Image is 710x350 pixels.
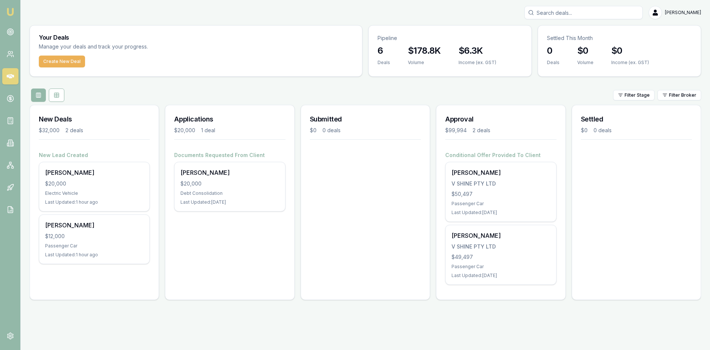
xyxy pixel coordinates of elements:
[473,127,490,134] div: 2 deals
[39,114,150,124] h3: New Deals
[378,60,390,66] div: Deals
[577,45,594,57] h3: $0
[310,127,317,134] div: $0
[611,45,649,57] h3: $0
[45,233,143,240] div: $12,000
[174,114,285,124] h3: Applications
[39,34,353,40] h3: Your Deals
[669,92,696,98] span: Filter Broker
[547,45,559,57] h3: 0
[613,90,655,100] button: Filter Stage
[45,252,143,258] div: Last Updated: 1 hour ago
[45,199,143,205] div: Last Updated: 1 hour ago
[452,264,550,270] div: Passenger Car
[45,180,143,187] div: $20,000
[581,114,692,124] h3: Settled
[45,221,143,230] div: [PERSON_NAME]
[524,6,643,19] input: Search deals
[459,60,496,66] div: Income (ex. GST)
[577,60,594,66] div: Volume
[547,34,692,42] p: Settled This Month
[6,7,15,16] img: emu-icon-u.png
[581,127,588,134] div: $0
[445,114,556,124] h3: Approval
[39,151,150,159] h4: New Lead Created
[452,243,550,250] div: V SHINE PTY LTD
[174,151,285,159] h4: Documents Requested From Client
[180,168,279,177] div: [PERSON_NAME]
[180,190,279,196] div: Debt Consolidation
[378,34,523,42] p: Pipeline
[408,45,441,57] h3: $178.8K
[452,168,550,177] div: [PERSON_NAME]
[39,127,60,134] div: $32,000
[452,201,550,207] div: Passenger Car
[452,210,550,216] div: Last Updated: [DATE]
[180,180,279,187] div: $20,000
[452,231,550,240] div: [PERSON_NAME]
[45,243,143,249] div: Passenger Car
[180,199,279,205] div: Last Updated: [DATE]
[611,60,649,66] div: Income (ex. GST)
[665,10,701,16] span: [PERSON_NAME]
[452,190,550,198] div: $50,497
[408,60,441,66] div: Volume
[65,127,83,134] div: 2 deals
[547,60,559,66] div: Deals
[452,180,550,187] div: V SHINE PTY LTD
[452,273,550,279] div: Last Updated: [DATE]
[322,127,341,134] div: 0 deals
[39,56,85,67] button: Create New Deal
[625,92,650,98] span: Filter Stage
[452,253,550,261] div: $49,497
[657,90,701,100] button: Filter Broker
[310,114,421,124] h3: Submitted
[445,151,556,159] h4: Conditional Offer Provided To Client
[45,190,143,196] div: Electric Vehicle
[39,43,228,51] p: Manage your deals and track your progress.
[45,168,143,177] div: [PERSON_NAME]
[378,45,390,57] h3: 6
[445,127,467,134] div: $99,994
[174,127,195,134] div: $20,000
[459,45,496,57] h3: $6.3K
[201,127,215,134] div: 1 deal
[594,127,612,134] div: 0 deals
